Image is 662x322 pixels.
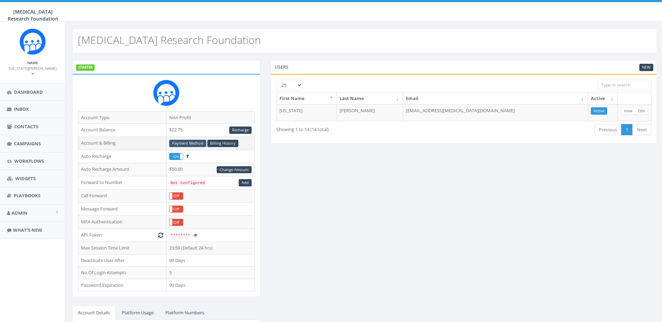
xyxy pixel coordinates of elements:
a: Add [239,179,252,186]
span: Inbox [14,106,29,112]
img: Rally_Corp_Icon.png [153,80,179,106]
label: Off [170,193,183,199]
label: STARTER [76,64,95,71]
a: 1 [621,124,633,136]
div: Showing 1 to 14 (14 total) [276,123,427,133]
img: Rally_Corp_Icon.png [20,29,46,55]
a: Active [591,107,607,115]
td: Call Forward [78,189,166,202]
div: OnOff [169,206,183,213]
td: Account Balance [78,124,166,137]
a: Recharge [229,127,252,134]
td: [US_STATE] [277,104,337,121]
small: [US_STATE][PERSON_NAME] [9,66,57,76]
div: Users [271,60,657,74]
td: Password Expiration [78,279,166,291]
td: [PERSON_NAME] [337,104,403,121]
td: No Of Login Attempts [78,267,166,279]
a: View [621,107,635,115]
td: 90 Days [166,254,254,267]
a: Billing History [207,140,238,147]
td: $50.00 [166,163,254,176]
span: Enable to prevent campaign failure. [186,153,188,159]
td: 90 Days [166,279,254,291]
div: OnOff [169,192,183,200]
span: [MEDICAL_DATA] Research Foundation [8,8,58,22]
a: Platform Usage [116,306,159,320]
span: Widgets [15,175,36,182]
a: Account Details [72,306,116,320]
label: Off [170,206,183,213]
label: Off [170,219,183,226]
span: Admin [12,210,28,216]
span: Dashboard [14,89,43,95]
a: Platform Numbers [160,306,210,320]
a: [US_STATE][PERSON_NAME] [9,65,57,77]
td: Auto Recharge Amount [78,163,166,176]
th: Active: activate to sort column ascending [588,92,618,105]
th: Last Name: activate to sort column ascending [337,92,403,105]
small: Name [27,60,38,65]
td: Forward to Number [78,176,166,190]
a: Change Amount [217,166,252,174]
code: Not Configured [169,180,206,186]
span: Playbooks [14,192,40,199]
th: First Name: activate to sort column descending [277,92,337,105]
span: Contacts [14,123,38,130]
span: Campaigns [14,140,41,147]
td: Account Type [78,111,166,124]
div: OnOff [169,219,183,226]
h2: [MEDICAL_DATA] Research Foundation [78,34,261,46]
th: Email: activate to sort column ascending [403,92,588,105]
input: Type to search [598,80,652,90]
td: Non Profit [166,111,254,124]
td: Auto Recharge [78,150,166,163]
i: Generate New Token [158,233,163,237]
a: Payment Method [169,140,206,147]
td: Max Session Time Limit [78,242,166,254]
a: New [639,64,653,71]
td: Message Forward [78,202,166,216]
td: 5 [166,267,254,279]
span: What's New [13,227,42,233]
a: Previous [594,124,622,136]
div: OnOff [169,153,183,160]
td: API Token [78,229,166,242]
td: MFA Authentication [78,216,166,229]
a: Edit [635,107,648,115]
label: On [170,153,183,160]
td: $22.75 [166,124,254,137]
a: Next [632,124,652,136]
td: Deactivate User After [78,254,166,267]
td: [EMAIL_ADDRESS][MEDICAL_DATA][DOMAIN_NAME] [403,104,588,121]
td: 23:59 (Default 24 hrs) [166,242,254,254]
span: Workflows [14,158,44,164]
td: Account & Billing [78,137,166,150]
